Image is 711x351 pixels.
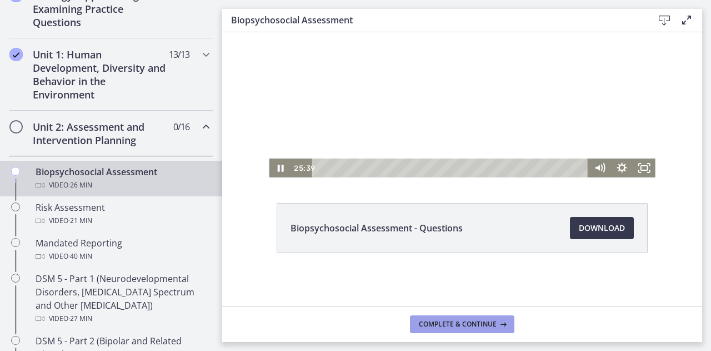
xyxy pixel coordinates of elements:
[68,250,92,263] span: · 40 min
[68,312,92,325] span: · 27 min
[36,214,209,228] div: Video
[33,120,168,147] h2: Unit 2: Assessment and Intervention Planning
[33,48,168,101] h2: Unit 1: Human Development, Diversity and Behavior in the Environment
[36,201,209,228] div: Risk Assessment
[173,120,189,134] span: 0 / 16
[291,221,463,235] span: Biopsychosocial Assessment - Questions
[231,13,635,27] h3: Biopsychosocial Assessment
[68,179,92,192] span: · 26 min
[9,48,23,61] i: Completed
[36,250,209,263] div: Video
[419,320,497,329] span: Complete & continue
[36,312,209,325] div: Video
[36,179,209,192] div: Video
[410,315,514,333] button: Complete & continue
[36,165,209,192] div: Biopsychosocial Assessment
[570,217,634,239] a: Download
[579,221,625,235] span: Download
[169,48,189,61] span: 13 / 13
[36,236,209,263] div: Mandated Reporting
[36,272,209,325] div: DSM 5 - Part 1 (Neurodevelopmental Disorders, [MEDICAL_DATA] Spectrum and Other [MEDICAL_DATA])
[68,214,92,228] span: · 21 min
